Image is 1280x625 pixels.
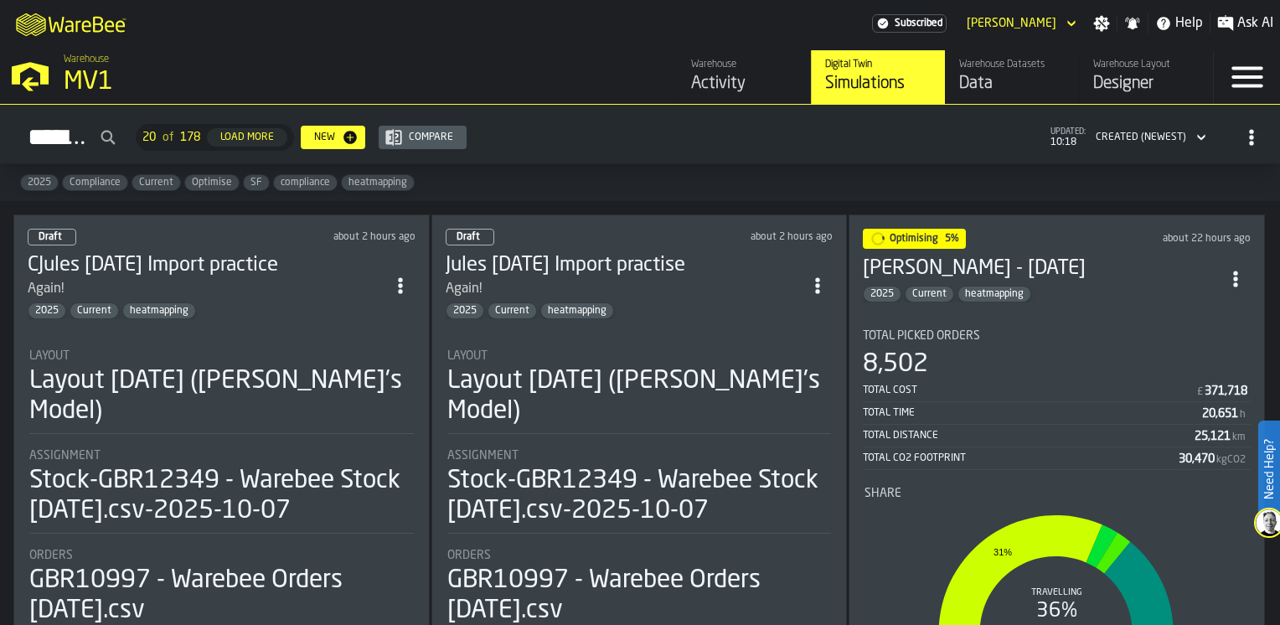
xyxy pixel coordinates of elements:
[863,256,1221,282] div: Aaron - 7th October
[890,234,938,244] span: Optimising
[958,288,1030,300] span: heatmapping
[1096,132,1186,143] div: DropdownMenuValue-2
[863,430,1195,442] div: Total Distance
[457,232,480,242] span: Draft
[28,252,385,279] h3: CJules [DATE] Import practice
[447,466,832,526] div: Stock-GBR12349 - Warebee Stock [DATE].csv-2025-10-07
[447,449,519,462] span: Assignment
[863,407,1202,419] div: Total Time
[1216,454,1246,466] span: kgCO2
[447,349,832,363] div: Title
[446,305,483,317] span: 2025
[28,279,64,299] div: Again!
[129,124,301,151] div: ButtonLoadMore-Load More-Prev-First-Last
[163,131,173,144] span: of
[863,452,1179,464] div: Total CO2 Footprint
[811,50,945,104] a: link-to-/wh/i/3ccf57d1-1e0c-4a81-a3bb-c2011c5f0d50/simulations
[214,132,281,143] div: Load More
[29,549,414,562] div: Title
[29,549,73,562] span: Orders
[1050,127,1086,137] span: updated:
[447,549,832,562] div: Title
[446,252,803,279] h3: Jules [DATE] Import practise
[825,72,932,96] div: Simulations
[825,59,932,70] div: Digital Twin
[1205,385,1247,398] div: Stat Value
[1214,50,1280,104] label: button-toggle-Menu
[665,231,833,243] div: Updated: 08/10/2025, 08:12:20 Created: 08/10/2025, 08:12:00
[29,366,414,426] div: Layout [DATE] ([PERSON_NAME]'s Model)
[895,18,942,29] span: Subscribed
[446,279,803,299] div: Again!
[29,449,414,462] div: Title
[967,17,1056,30] div: DropdownMenuValue-Aaron Tamborski Tamborski
[207,128,287,147] button: button-Load More
[70,305,118,317] span: Current
[274,177,337,189] span: compliance
[1079,50,1213,104] a: link-to-/wh/i/3ccf57d1-1e0c-4a81-a3bb-c2011c5f0d50/designer
[863,349,928,380] div: 8,502
[691,72,797,96] div: Activity
[64,67,516,97] div: MV1
[185,177,239,189] span: Optimise
[29,349,414,363] div: Title
[865,487,901,500] span: Share
[39,232,62,242] span: Draft
[447,349,832,434] div: stat-Layout
[1148,13,1210,34] label: button-toggle-Help
[863,229,966,249] div: status-1 2
[244,177,269,189] span: SF
[872,14,947,33] a: link-to-/wh/i/3ccf57d1-1e0c-4a81-a3bb-c2011c5f0d50/settings/billing
[29,449,414,534] div: stat-Assignment
[447,449,832,462] div: Title
[447,449,832,534] div: stat-Assignment
[379,126,467,149] button: button-Compare
[872,14,947,33] div: Menu Subscription
[29,349,70,363] span: Layout
[29,349,414,434] div: stat-Layout
[945,234,959,244] span: 5%
[863,329,980,343] span: Total Picked Orders
[488,305,536,317] span: Current
[247,231,415,243] div: Updated: 08/10/2025, 08:20:44 Created: 08/10/2025, 08:20:21
[1110,233,1251,245] div: Updated: 07/10/2025, 12:22:38 Created: 07/10/2025, 12:03:35
[863,329,1251,343] div: Title
[960,13,1080,34] div: DropdownMenuValue-Aaron Tamborski Tamborski
[21,177,58,189] span: 2025
[945,50,1079,104] a: link-to-/wh/i/3ccf57d1-1e0c-4a81-a3bb-c2011c5f0d50/data
[1202,407,1238,421] div: Stat Value
[865,487,1249,500] div: Title
[1237,13,1273,34] span: Ask AI
[906,288,953,300] span: Current
[1117,15,1148,32] label: button-toggle-Notifications
[446,229,494,245] div: status-0 2
[1210,13,1280,34] label: button-toggle-Ask AI
[1195,430,1231,443] div: Stat Value
[864,288,901,300] span: 2025
[691,59,797,70] div: Warehouse
[29,449,101,462] span: Assignment
[863,385,1195,396] div: Total Cost
[959,59,1066,70] div: Warehouse Datasets
[301,126,365,149] button: button-New
[1260,422,1278,516] label: Need Help?
[446,252,803,279] div: Jules 08.10.2025 Import practise
[446,279,482,299] div: Again!
[863,256,1221,282] h3: [PERSON_NAME] - [DATE]
[64,54,109,65] span: Warehouse
[1050,137,1086,148] span: 10:18
[1093,59,1200,70] div: Warehouse Layout
[959,72,1066,96] div: Data
[1232,431,1246,443] span: km
[28,305,65,317] span: 2025
[28,252,385,279] div: CJules 08.10.2025 Import practice
[447,349,488,363] span: Layout
[132,177,180,189] span: Current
